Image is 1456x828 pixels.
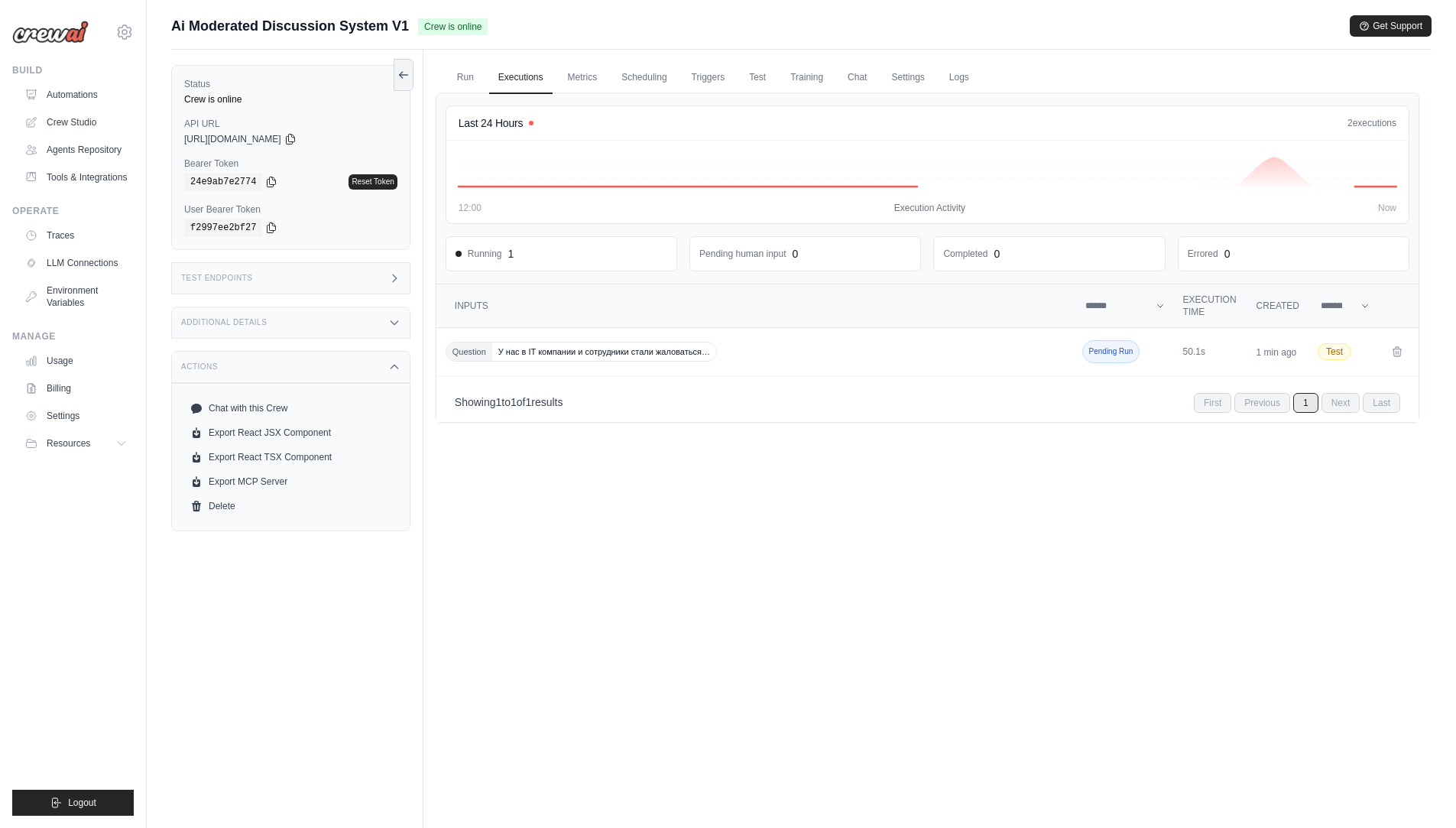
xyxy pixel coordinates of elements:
span: 2 [1347,118,1353,128]
div: Build [12,64,134,76]
a: Test [740,62,775,94]
a: Usage [18,349,134,373]
span: Previous [1234,393,1290,413]
span: 12:00 [459,202,482,214]
dd: Completed [943,248,987,260]
span: У нас в IT компании и сотрудники стали жаловаться… [492,343,716,361]
div: 0 [1224,246,1231,261]
th: Created [1247,284,1308,328]
div: 0 [994,246,1000,261]
a: Environment Variables [18,278,134,315]
label: Status [184,78,397,90]
time: 1 min ago [1257,347,1297,358]
a: Automations [18,83,134,107]
button: Logout [12,790,134,816]
span: Execution Activity [894,202,965,214]
span: Pending Run [1082,340,1140,363]
a: Executions [489,62,553,94]
button: Get Support [1350,15,1432,37]
div: executions [1347,117,1396,129]
a: Crew Studio [18,110,134,135]
label: Bearer Token [184,157,397,170]
span: [URL][DOMAIN_NAME] [184,133,281,145]
section: Crew executions table [436,284,1419,422]
h3: Test Endpoints [181,274,253,283]
span: Question [446,343,492,361]
span: Test [1318,343,1351,360]
a: Export React TSX Component [184,445,397,469]
span: Resources [47,437,90,450]
span: Ai Moderated Discussion System V1 [171,15,409,37]
a: Settings [18,404,134,428]
a: LLM Connections [18,251,134,275]
img: Logo [12,21,89,44]
div: Manage [12,330,134,343]
a: Export React JSX Component [184,420,397,445]
code: 24e9ab7e2774 [184,173,262,191]
div: 0 [793,246,799,261]
label: User Bearer Token [184,203,397,216]
a: Traces [18,223,134,248]
nav: Pagination [436,382,1419,422]
a: Chat [838,62,876,94]
div: Operate [12,205,134,217]
h3: Actions [181,362,218,372]
div: 1 [508,246,514,261]
div: Crew is online [184,93,397,106]
span: Next [1321,393,1360,413]
nav: Pagination [1194,393,1400,413]
h3: Additional Details [181,318,267,327]
a: Tools & Integrations [18,165,134,190]
p: Showing to of results [455,395,563,410]
a: Settings [882,62,933,94]
span: Logout [68,797,96,809]
button: Resources [18,431,134,456]
span: 1 [511,396,517,408]
a: Delete [184,494,397,518]
h4: Last 24 Hours [459,115,523,131]
span: Now [1378,202,1396,214]
a: Logs [940,62,978,94]
a: Export MCP Server [184,469,397,494]
a: Chat with this Crew [184,396,397,420]
dd: Pending human input [699,248,786,260]
a: Triggers [683,62,734,94]
span: Crew is online [418,18,488,35]
th: Execution Time [1174,284,1247,328]
a: Run [448,62,483,94]
code: f2997ee2bf27 [184,219,262,237]
span: 1 [496,396,502,408]
span: Last [1363,393,1400,413]
a: Agents Repository [18,138,134,162]
dd: Errored [1188,248,1218,260]
span: 1 [1293,393,1318,413]
span: Running [456,248,502,260]
a: Metrics [559,62,607,94]
a: Billing [18,376,134,401]
span: 1 [525,396,531,408]
a: Scheduling [612,62,676,94]
label: API URL [184,118,397,130]
div: 50.1s [1183,346,1238,358]
a: Reset Token [349,174,397,190]
span: First [1194,393,1231,413]
a: Training [781,62,832,94]
th: Inputs [436,284,1076,328]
